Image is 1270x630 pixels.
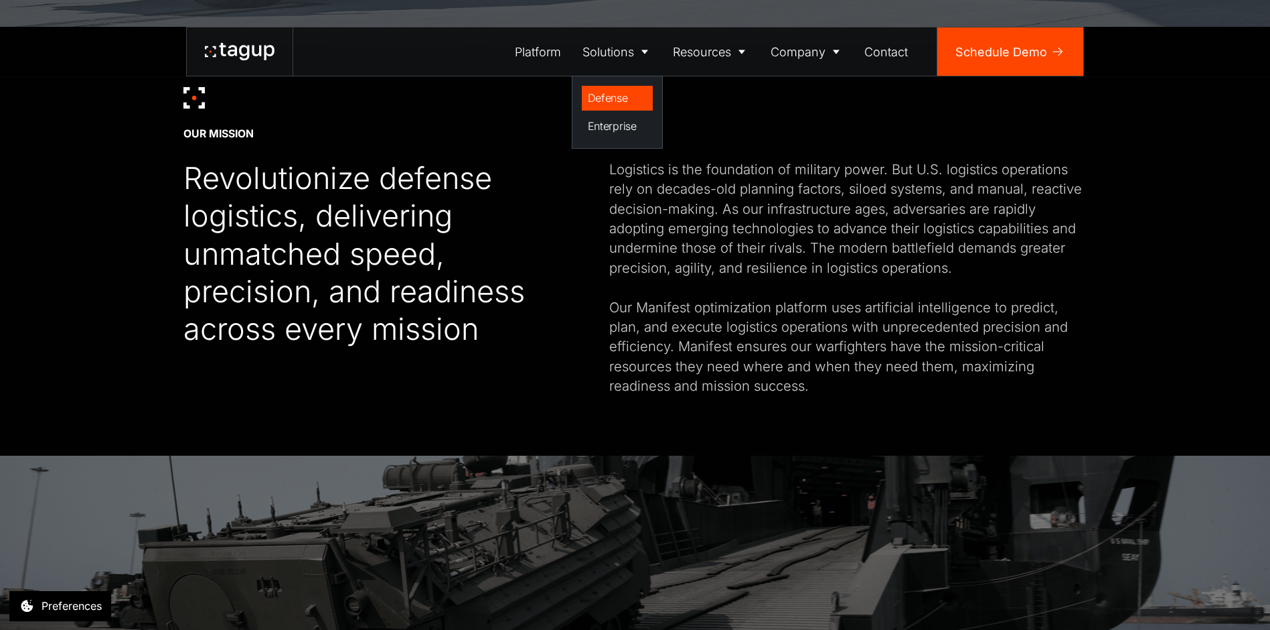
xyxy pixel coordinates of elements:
[588,118,647,134] div: Enterprise
[673,43,731,61] div: Resources
[572,27,663,76] a: Solutions
[937,27,1083,76] a: Schedule Demo
[582,86,653,111] a: Defense
[955,43,1047,61] div: Schedule Demo
[183,127,254,141] div: OUR MISSION
[505,27,572,76] a: Platform
[609,160,1087,395] div: Logistics is the foundation of military power. But U.S. logistics operations rely on decades-old ...
[183,160,550,348] div: Revolutionize defense logistics, delivering unmatched speed, precision, and readiness across ever...
[854,27,919,76] a: Contact
[588,90,647,106] div: Defense
[42,598,102,614] div: Preferences
[582,43,634,61] div: Solutions
[760,27,854,76] a: Company
[582,114,653,139] a: Enterprise
[864,43,908,61] div: Contact
[771,43,825,61] div: Company
[515,43,561,61] div: Platform
[663,27,761,76] a: Resources
[572,76,663,149] nav: Solutions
